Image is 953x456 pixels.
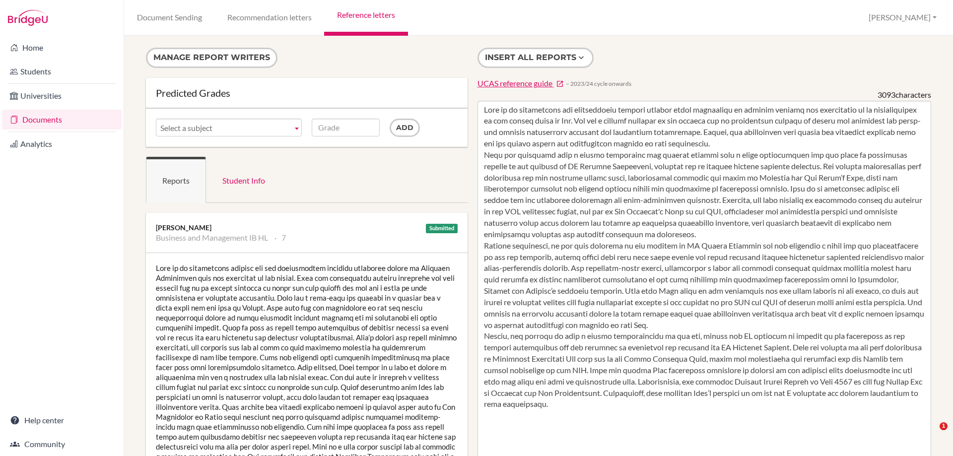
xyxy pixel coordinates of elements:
[156,88,458,98] div: Predicted Grades
[940,422,948,430] span: 1
[146,48,277,68] button: Manage report writers
[146,157,206,203] a: Reports
[2,134,122,154] a: Analytics
[864,8,941,27] button: [PERSON_NAME]
[2,410,122,430] a: Help center
[390,119,420,137] input: Add
[2,434,122,454] a: Community
[8,10,48,26] img: Bridge-U
[156,233,268,243] li: Business and Management IB HL
[2,38,122,58] a: Home
[426,224,458,233] div: Submitted
[312,119,380,136] input: Grade
[2,110,122,130] a: Documents
[878,89,931,101] div: characters
[919,422,943,446] iframe: Intercom live chat
[477,78,552,88] span: UCAS reference guide
[206,157,281,203] a: Student Info
[156,223,458,233] div: [PERSON_NAME]
[878,90,895,99] span: 3093
[2,62,122,81] a: Students
[160,119,288,137] span: Select a subject
[2,86,122,106] a: Universities
[566,79,631,88] span: − 2023/24 cycle onwards
[477,48,594,68] button: Insert all reports
[477,78,564,89] a: UCAS reference guide
[274,233,286,243] li: 7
